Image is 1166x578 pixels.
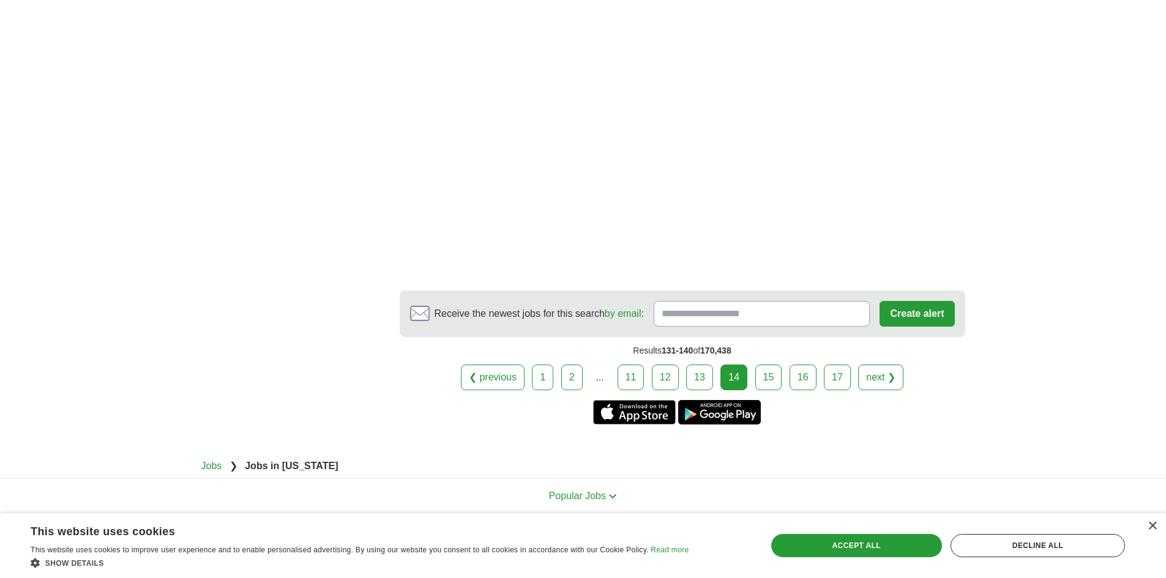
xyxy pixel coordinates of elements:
a: 2 [561,365,583,390]
a: 1 [532,365,553,390]
a: Jobs [201,461,222,471]
a: Get the Android app [678,400,761,424]
a: 16 [790,365,817,390]
a: 11 [618,365,645,390]
div: Close [1148,522,1157,531]
a: 17 [824,365,851,390]
span: 131-140 [662,346,693,355]
div: This website uses cookies [31,521,658,539]
a: 12 [652,365,679,390]
span: This website uses cookies to improve user experience and to enable personalised advertising. By u... [31,546,649,554]
span: Show details [45,559,104,568]
a: by email [605,308,641,319]
span: Receive the newest jobs for this search : [435,306,644,321]
div: 14 [720,365,747,390]
a: ❮ previous [461,365,525,390]
span: ❯ [230,461,237,471]
div: Show details [31,557,689,569]
a: 13 [686,365,713,390]
span: Popular Jobs [549,491,606,501]
div: Decline all [951,534,1125,557]
a: Get the iPhone app [593,400,676,424]
a: Read more, opens a new window [651,546,689,554]
a: next ❯ [858,365,903,390]
img: toggle icon [608,494,617,499]
strong: Jobs in [US_STATE] [245,461,338,471]
button: Create alert [880,301,954,327]
div: ... [588,365,612,390]
div: Results of [400,337,965,365]
div: Accept all [771,534,942,557]
span: 170,438 [700,346,731,355]
a: 15 [755,365,782,390]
